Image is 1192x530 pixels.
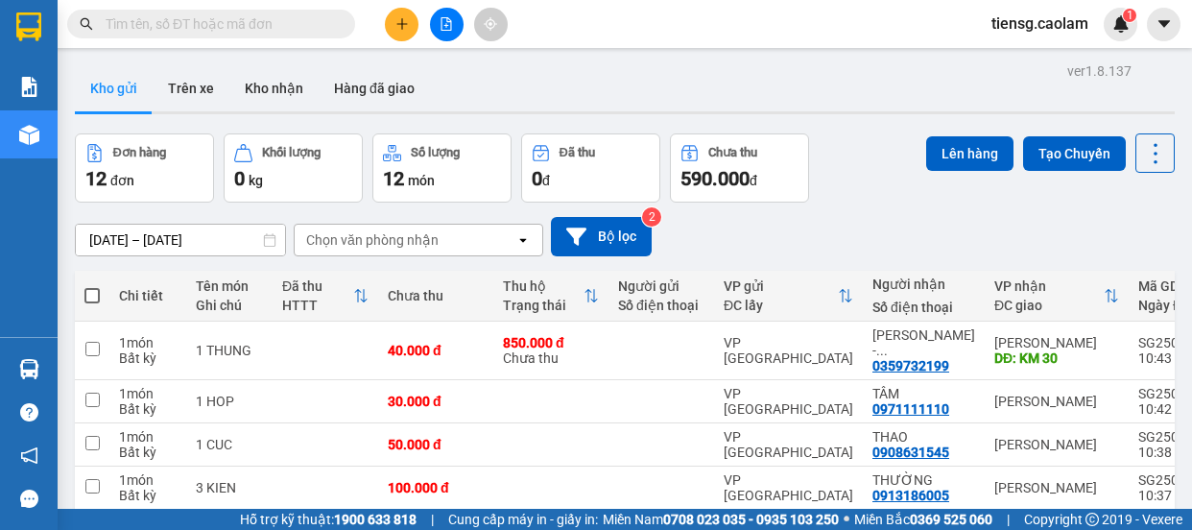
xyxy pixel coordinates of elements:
[724,386,853,417] div: VP [GEOGRAPHIC_DATA]
[872,386,975,401] div: TÂM
[75,65,153,111] button: Kho gửi
[224,133,363,203] button: Khối lượng0kg
[16,12,41,41] img: logo-vxr
[708,146,757,159] div: Chưa thu
[521,133,660,203] button: Đã thu0đ
[448,509,598,530] span: Cung cấp máy in - giấy in:
[724,278,838,294] div: VP gửi
[408,173,435,188] span: món
[119,386,177,401] div: 1 món
[80,17,93,31] span: search
[119,472,177,488] div: 1 món
[229,65,319,111] button: Kho nhận
[282,298,353,313] div: HTTT
[385,8,418,41] button: plus
[1126,9,1132,22] span: 1
[1112,15,1130,33] img: icon-new-feature
[985,271,1129,322] th: Toggle SortBy
[106,13,332,35] input: Tìm tên, số ĐT hoặc mã đơn
[1023,136,1126,171] button: Tạo Chuyến
[872,277,975,292] div: Người nhận
[876,343,888,358] span: ...
[872,358,949,373] div: 0359732199
[484,17,497,31] span: aim
[474,8,508,41] button: aim
[551,217,652,256] button: Bộ lọc
[196,437,263,452] div: 1 CUC
[844,516,849,523] span: ⚪️
[714,271,863,322] th: Toggle SortBy
[334,512,417,527] strong: 1900 633 818
[515,232,531,248] svg: open
[724,335,853,366] div: VP [GEOGRAPHIC_DATA]
[113,146,166,159] div: Đơn hàng
[750,173,757,188] span: đ
[1067,60,1132,82] div: ver 1.8.137
[670,133,809,203] button: Chưa thu590.000đ
[503,278,584,294] div: Thu hộ
[196,298,263,313] div: Ghi chú
[994,335,1119,350] div: [PERSON_NAME]
[383,167,404,190] span: 12
[872,327,975,358] div: LUYEN - HUNG
[724,429,853,460] div: VP [GEOGRAPHIC_DATA]
[153,65,229,111] button: Trên xe
[724,472,853,503] div: VP [GEOGRAPHIC_DATA]
[872,472,975,488] div: THƯỜNG
[440,17,453,31] span: file-add
[388,437,484,452] div: 50.000 đ
[994,437,1119,452] div: [PERSON_NAME]
[196,480,263,495] div: 3 KIEN
[119,488,177,503] div: Bất kỳ
[872,445,949,460] div: 0908631545
[1147,8,1180,41] button: caret-down
[430,8,464,41] button: file-add
[872,429,975,445] div: THAO
[542,173,550,188] span: đ
[680,167,750,190] span: 590.000
[618,298,704,313] div: Số điện thoại
[249,173,263,188] span: kg
[1007,509,1010,530] span: |
[19,359,39,379] img: warehouse-icon
[994,350,1119,366] div: DĐ: KM 30
[119,350,177,366] div: Bất kỳ
[240,509,417,530] span: Hỗ trợ kỹ thuật:
[994,394,1119,409] div: [PERSON_NAME]
[1156,15,1173,33] span: caret-down
[19,125,39,145] img: warehouse-icon
[119,288,177,303] div: Chi tiết
[388,394,484,409] div: 30.000 đ
[642,207,661,227] sup: 2
[663,512,839,527] strong: 0708 023 035 - 0935 103 250
[724,298,838,313] div: ĐC lấy
[493,271,608,322] th: Toggle SortBy
[872,300,975,315] div: Số điện thoại
[20,490,38,508] span: message
[119,429,177,445] div: 1 món
[976,12,1104,36] span: tiensg.caolam
[20,446,38,465] span: notification
[1123,9,1136,22] sup: 1
[395,17,409,31] span: plus
[20,403,38,422] span: question-circle
[618,278,704,294] div: Người gửi
[411,146,460,159] div: Số lượng
[119,335,177,350] div: 1 món
[560,146,595,159] div: Đã thu
[854,509,992,530] span: Miền Bắc
[532,167,542,190] span: 0
[503,335,599,366] div: Chưa thu
[431,509,434,530] span: |
[76,225,285,255] input: Select a date range.
[196,278,263,294] div: Tên món
[910,512,992,527] strong: 0369 525 060
[994,298,1104,313] div: ĐC giao
[119,445,177,460] div: Bất kỳ
[926,136,1013,171] button: Lên hàng
[196,394,263,409] div: 1 HOP
[603,509,839,530] span: Miền Nam
[110,173,134,188] span: đơn
[75,133,214,203] button: Đơn hàng12đơn
[994,278,1104,294] div: VP nhận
